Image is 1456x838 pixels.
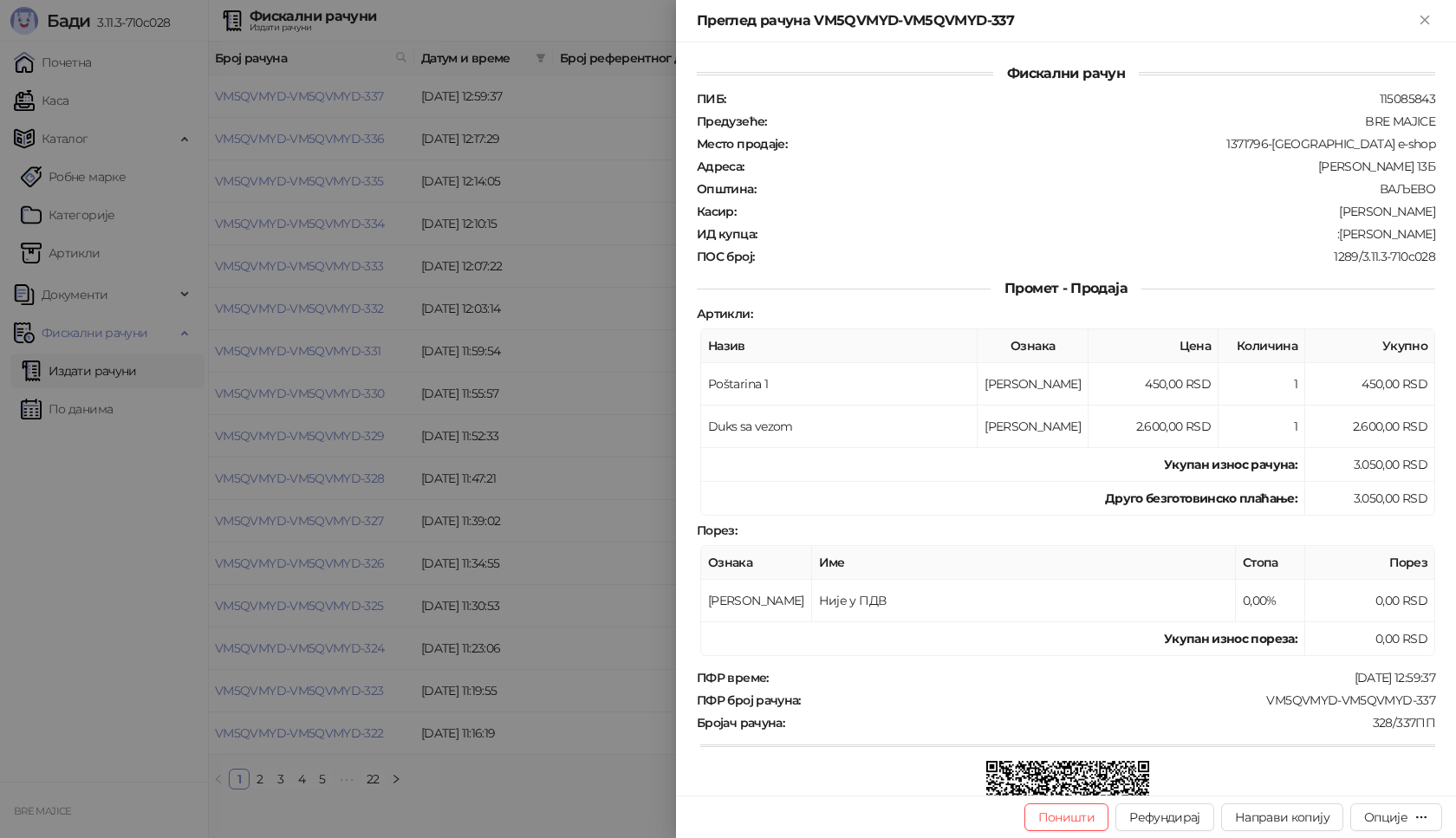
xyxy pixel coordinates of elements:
[697,523,737,538] strong: Порез :
[701,363,978,406] td: Poštarina 1
[1364,809,1407,825] div: Опције
[697,10,1414,31] div: Преглед рачуна VM5QVMYD-VM5QVMYD-337
[757,181,1437,197] div: ВАЉЕВО
[1164,631,1297,646] strong: Укупан износ пореза:
[701,329,978,363] th: Назив
[1105,490,1297,506] strong: Друго безготовинско плаћање :
[1089,406,1219,448] td: 2.600,00 RSD
[1219,363,1305,406] td: 1
[701,546,812,580] th: Ознака
[1219,329,1305,363] th: Количина
[697,715,784,731] strong: Бројач рачуна :
[746,159,1437,174] div: [PERSON_NAME] 13Б
[1024,803,1109,831] button: Поништи
[993,65,1139,81] span: Фискални рачун
[770,670,1437,685] div: [DATE] 12:59:37
[697,136,787,152] strong: Место продаје :
[1089,363,1219,406] td: 450,00 RSD
[1305,406,1435,448] td: 2.600,00 RSD
[697,91,725,107] strong: ПИБ :
[812,580,1236,622] td: Није у ПДВ
[701,580,812,622] td: [PERSON_NAME]
[1089,329,1219,363] th: Цена
[1414,10,1435,31] button: Close
[756,249,1437,264] div: 1289/3.11.3-710c028
[697,181,756,197] strong: Општина :
[1236,580,1305,622] td: 0,00%
[978,406,1089,448] td: [PERSON_NAME]
[697,159,744,174] strong: Адреса :
[697,114,767,129] strong: Предузеће :
[738,204,1437,219] div: [PERSON_NAME]
[812,546,1236,580] th: Име
[697,226,757,242] strong: ИД купца :
[769,114,1437,129] div: BRE MAJICE
[786,715,1437,731] div: 328/337ПП
[978,363,1089,406] td: [PERSON_NAME]
[1350,803,1442,831] button: Опције
[697,306,752,322] strong: Артикли :
[1305,546,1435,580] th: Порез
[1305,329,1435,363] th: Укупно
[1305,622,1435,656] td: 0,00 RSD
[1305,363,1435,406] td: 450,00 RSD
[978,329,1089,363] th: Ознака
[697,249,754,264] strong: ПОС број :
[1235,809,1329,825] span: Направи копију
[1305,580,1435,622] td: 0,00 RSD
[697,692,801,708] strong: ПФР број рачуна :
[1221,803,1343,831] button: Направи копију
[701,406,978,448] td: Duks sa vezom
[1305,482,1435,516] td: 3.050,00 RSD
[697,670,769,685] strong: ПФР време :
[1236,546,1305,580] th: Стопа
[727,91,1437,107] div: 115085843
[697,204,736,219] strong: Касир :
[1115,803,1214,831] button: Рефундирај
[1219,406,1305,448] td: 1
[1305,448,1435,482] td: 3.050,00 RSD
[1164,457,1297,472] strong: Укупан износ рачуна :
[789,136,1437,152] div: 1371796-[GEOGRAPHIC_DATA] e-shop
[803,692,1437,708] div: VM5QVMYD-VM5QVMYD-337
[758,226,1437,242] div: :[PERSON_NAME]
[991,280,1141,296] span: Промет - Продаја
